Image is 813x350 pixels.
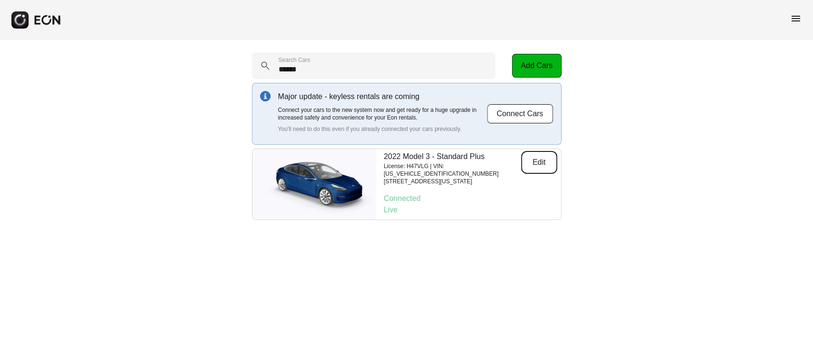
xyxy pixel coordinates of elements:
p: Live [384,204,557,216]
label: Search Cars [279,56,311,64]
img: car [252,153,376,215]
button: Connect Cars [487,104,553,124]
p: [STREET_ADDRESS][US_STATE] [384,178,521,185]
p: You'll need to do this even if you already connected your cars previously. [278,125,487,133]
button: Edit [521,151,557,174]
p: 2022 Model 3 - Standard Plus [384,151,521,162]
p: Connected [384,193,557,204]
button: Add Cars [512,54,562,78]
p: License: H47VLG | VIN: [US_VEHICLE_IDENTIFICATION_NUMBER] [384,162,521,178]
p: Connect your cars to the new system now and get ready for a huge upgrade in increased safety and ... [278,106,487,121]
p: Major update - keyless rentals are coming [278,91,487,102]
span: menu [790,13,802,24]
img: info [260,91,271,101]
